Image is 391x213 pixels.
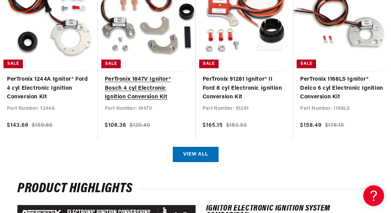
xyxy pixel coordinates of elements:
a: PerTronix 91281 Ignitor® II Ford 8 cyl Electronic Ignition Conversion Kit [203,75,287,102]
a: View all [173,147,219,162]
a: PerTronix 1847V Ignitor® Bosch 4 cyl Electronic Ignition Conversion Kit [105,75,189,102]
h2: Product Highlights [17,183,374,195]
a: PerTronix 1168LS Ignitor® Delco 6 cyl Electronic Ignition Conversion Kit [300,75,384,102]
a: PerTronix 1244A Ignitor® Ford 4 cyl Electronic Ignition Conversion Kit [7,75,91,102]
